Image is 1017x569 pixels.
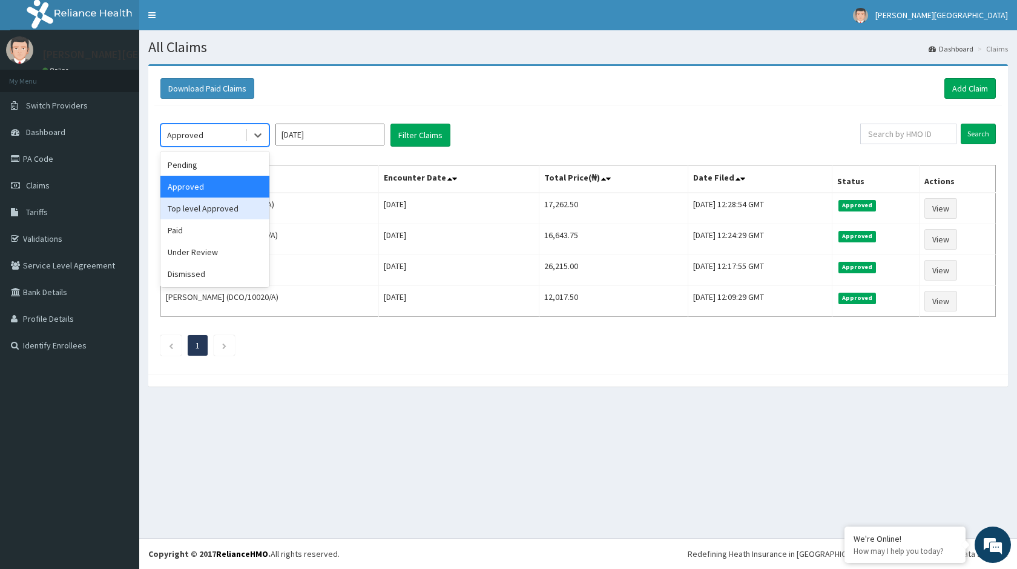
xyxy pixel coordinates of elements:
span: Tariffs [26,207,48,218]
a: Next page [222,340,227,351]
div: Top level Approved [160,198,269,219]
span: Approved [838,200,877,211]
th: Name [161,165,379,193]
td: 17,262.50 [539,193,688,224]
th: Date Filed [688,165,832,193]
a: Add Claim [944,78,996,99]
div: We're Online! [854,533,956,544]
a: Dashboard [929,44,973,54]
div: Dismissed [160,263,269,285]
div: Approved [160,176,269,198]
td: [DATE] [378,286,539,317]
td: FAVOUR IKPEN (TMT/10075/B) [161,255,379,286]
button: Download Paid Claims [160,78,254,99]
img: User Image [6,36,33,64]
a: Previous page [168,340,174,351]
p: How may I help you today? [854,546,956,556]
a: View [924,198,957,219]
span: Approved [838,293,877,304]
div: Redefining Heath Insurance in [GEOGRAPHIC_DATA] using Telemedicine and Data Science! [688,548,1008,560]
a: View [924,260,957,281]
td: [PERSON_NAME] (DCO/10020/A) [161,286,379,317]
span: Switch Providers [26,100,88,111]
td: [DATE] 12:28:54 GMT [688,193,832,224]
span: Approved [838,262,877,273]
a: RelianceHMO [216,548,268,559]
td: [DATE] [378,224,539,255]
strong: Copyright © 2017 . [148,548,271,559]
span: Dashboard [26,127,65,138]
td: [PERSON_NAME] (SBG/10672/A) [161,224,379,255]
footer: All rights reserved. [139,538,1017,569]
div: Under Review [160,241,269,263]
a: View [924,229,957,250]
input: Search [961,124,996,144]
span: [PERSON_NAME][GEOGRAPHIC_DATA] [875,10,1008,21]
h1: All Claims [148,39,1008,55]
span: Claims [26,180,50,191]
li: Claims [975,44,1008,54]
img: User Image [853,8,868,23]
span: Approved [838,231,877,242]
div: Pending [160,154,269,176]
a: Online [42,66,71,75]
td: 12,017.50 [539,286,688,317]
th: Total Price(₦) [539,165,688,193]
a: View [924,291,957,311]
td: [DATE] [378,193,539,224]
td: 16,643.75 [539,224,688,255]
th: Actions [920,165,996,193]
td: [DATE] 12:17:55 GMT [688,255,832,286]
input: Select Month and Year [275,124,384,145]
td: [DATE] 12:24:29 GMT [688,224,832,255]
td: [DATE] 12:09:29 GMT [688,286,832,317]
td: [DATE] [378,255,539,286]
td: 26,215.00 [539,255,688,286]
td: [PERSON_NAME] (LTR/10127/A) [161,193,379,224]
th: Status [832,165,920,193]
button: Filter Claims [390,124,450,147]
div: Approved [167,129,203,141]
th: Encounter Date [378,165,539,193]
a: Page 1 is your current page [196,340,200,351]
p: [PERSON_NAME][GEOGRAPHIC_DATA] [42,49,222,60]
div: Paid [160,219,269,241]
input: Search by HMO ID [860,124,956,144]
